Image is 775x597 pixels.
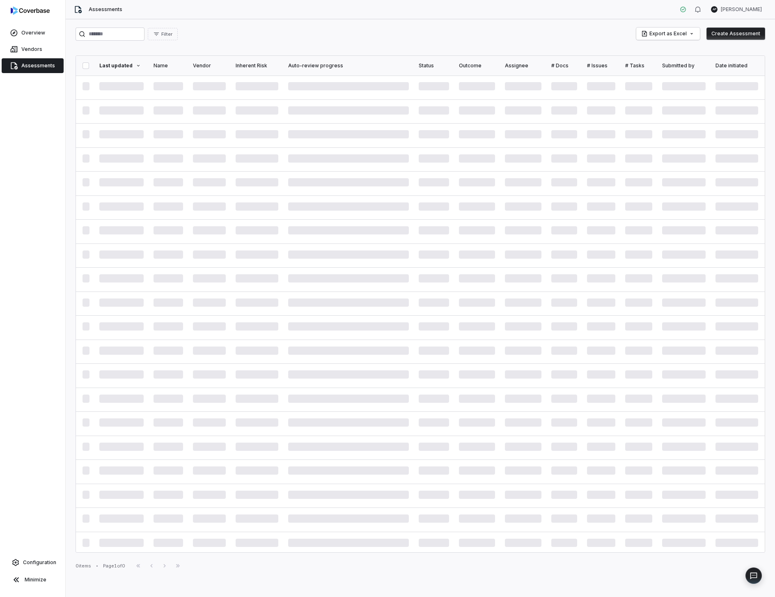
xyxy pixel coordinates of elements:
button: Filter [148,28,178,40]
a: Configuration [3,555,62,570]
button: AP[PERSON_NAME] [706,3,767,16]
div: Vendor [193,62,225,69]
div: Name [154,62,183,69]
div: # Tasks [625,62,653,69]
span: AP [711,6,718,13]
span: Vendors [21,46,42,53]
div: Submitted by [662,62,706,69]
div: Status [419,62,449,69]
span: Overview [21,30,45,36]
img: logo-D7KZi-bG.svg [11,7,50,15]
a: Assessments [2,58,64,73]
div: • [96,563,98,569]
button: Export as Excel [636,28,700,40]
div: Last updated [99,62,143,69]
span: Configuration [23,559,56,566]
span: Assessments [89,6,122,13]
span: Minimize [25,576,46,583]
button: Minimize [3,572,62,588]
div: # Issues [587,62,615,69]
span: Filter [161,31,172,37]
a: Overview [2,25,64,40]
div: Date initiated [715,62,758,69]
a: Vendors [2,42,64,57]
div: Auto-review progress [288,62,409,69]
div: # Docs [551,62,577,69]
div: Page 1 of 0 [103,563,125,569]
button: Create Assessment [706,28,765,40]
div: Assignee [505,62,541,69]
div: Outcome [459,62,495,69]
div: Inherent Risk [236,62,278,69]
span: Assessments [21,62,55,69]
span: [PERSON_NAME] [721,6,762,13]
div: 0 items [76,563,91,569]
